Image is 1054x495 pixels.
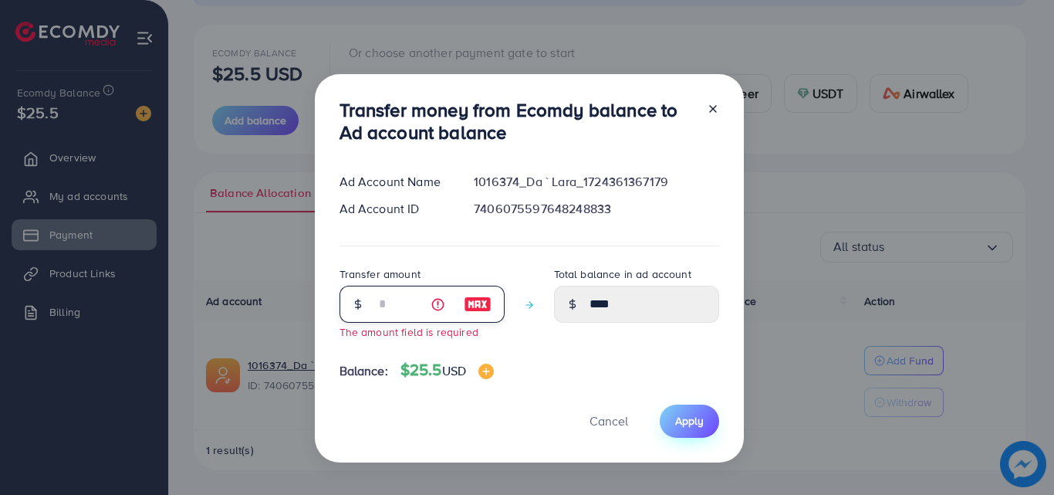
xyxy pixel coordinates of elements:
[464,295,492,314] img: image
[554,266,691,282] label: Total balance in ad account
[340,324,478,339] small: The amount field is required
[340,266,421,282] label: Transfer amount
[570,405,647,438] button: Cancel
[400,361,494,380] h4: $25.5
[478,364,494,379] img: image
[675,413,704,429] span: Apply
[461,200,731,218] div: 7406075597648248833
[461,173,731,191] div: 1016374_Da ` Lara_1724361367179
[660,405,719,438] button: Apply
[340,362,388,380] span: Balance:
[327,200,462,218] div: Ad Account ID
[327,173,462,191] div: Ad Account Name
[442,362,466,379] span: USD
[340,99,694,144] h3: Transfer money from Ecomdy balance to Ad account balance
[589,412,628,429] span: Cancel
